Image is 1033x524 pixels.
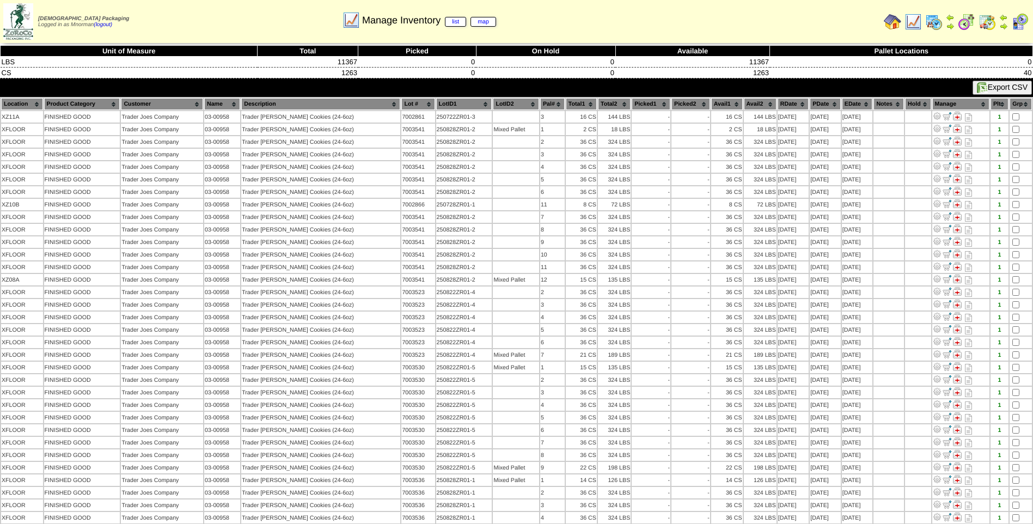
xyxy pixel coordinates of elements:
span: [DEMOGRAPHIC_DATA] Packaging [38,16,129,22]
td: 36 CS [711,149,743,160]
td: 2 CS [711,124,743,135]
td: [DATE] [842,174,873,185]
td: Trader [PERSON_NAME] Cookies (24-6oz) [241,174,400,185]
td: - [671,174,710,185]
td: LBS [1,57,258,68]
th: Picked [358,46,476,57]
img: home.gif [884,13,901,31]
th: On Hold [476,46,615,57]
td: FINISHED GOOD [44,186,120,198]
img: Move [943,237,951,246]
td: 36 CS [566,186,597,198]
td: [DATE] [778,161,809,173]
img: Adjust [933,450,942,459]
td: - [671,186,710,198]
td: 7003541 [401,174,435,185]
img: Adjust [933,475,942,484]
td: [DATE] [810,186,841,198]
td: 11367 [615,57,770,68]
td: - [671,124,710,135]
th: Pallet Locations [770,46,1033,57]
th: Notes [873,98,904,110]
td: - [632,149,670,160]
img: Move [943,350,951,358]
img: Adjust [933,362,942,371]
td: [DATE] [810,161,841,173]
td: Trader [PERSON_NAME] Cookies (24-6oz) [241,124,400,135]
img: Adjust [933,124,942,133]
td: 36 CS [711,136,743,148]
div: 1 [991,176,1008,183]
img: Adjust [933,112,942,120]
td: XZ11A [1,111,43,123]
td: 03-00958 [204,124,240,135]
td: Mixed Pallet [493,124,539,135]
img: Manage Hold [953,450,962,459]
div: 1 [991,164,1008,170]
img: Manage Hold [953,312,962,321]
td: 18 LBS [744,124,777,135]
th: Pal# [540,98,565,110]
img: Move [943,400,951,409]
img: Move [943,300,951,308]
img: Manage Hold [953,387,962,396]
th: Plt [991,98,1008,110]
td: Trader Joes Company [121,149,203,160]
th: LotID1 [436,98,492,110]
img: Move [943,162,951,170]
th: LotID2 [493,98,539,110]
td: 324 LBS [598,149,631,160]
img: calendarcustomer.gif [1011,13,1029,31]
img: Manage Hold [953,400,962,409]
img: zoroco-logo-small.webp [3,3,33,40]
td: 7003541 [401,161,435,173]
img: Adjust [933,337,942,346]
td: 03-00958 [204,199,240,210]
td: 324 LBS [744,149,777,160]
td: 03-00958 [204,136,240,148]
img: Adjust [933,224,942,233]
td: CS [1,68,258,78]
img: Manage Hold [953,187,962,196]
td: 250828ZR01-2 [436,124,492,135]
td: - [671,149,710,160]
td: 36 CS [566,161,597,173]
td: 18 LBS [598,124,631,135]
td: [DATE] [810,111,841,123]
img: line_graph.gif [343,11,360,29]
td: 0 [476,68,615,78]
img: Adjust [933,249,942,258]
img: Move [943,387,951,396]
div: 1 [991,151,1008,158]
td: 2 [540,136,565,148]
img: Move [943,187,951,196]
img: Adjust [933,325,942,333]
img: Manage Hold [953,149,962,158]
td: 3 [540,111,565,123]
img: Move [943,174,951,183]
th: EDate [842,98,873,110]
td: - [632,111,670,123]
div: 1 [991,114,1008,120]
td: 6 [540,186,565,198]
td: [DATE] [778,124,809,135]
td: 36 CS [566,174,597,185]
img: Manage Hold [953,262,962,271]
td: 250828ZR01-2 [436,136,492,148]
td: FINISHED GOOD [44,124,120,135]
td: FINISHED GOOD [44,149,120,160]
th: RDate [778,98,809,110]
td: 1 [540,124,565,135]
th: Available [615,46,770,57]
td: XFLOOR [1,161,43,173]
td: 03-00958 [204,111,240,123]
td: 5 [540,174,565,185]
img: Manage Hold [953,162,962,170]
img: Move [943,462,951,471]
img: Adjust [933,462,942,471]
img: Move [943,513,951,521]
img: Manage Hold [953,137,962,145]
img: Adjust [933,237,942,246]
img: Move [943,275,951,283]
td: Trader Joes Company [121,199,203,210]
